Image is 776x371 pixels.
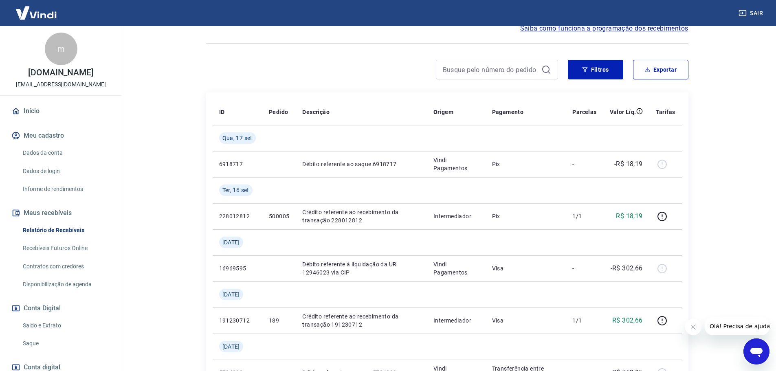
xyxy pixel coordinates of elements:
p: 1/1 [572,212,596,220]
p: Pagamento [492,108,524,116]
p: [EMAIL_ADDRESS][DOMAIN_NAME] [16,80,106,89]
p: 500005 [269,212,289,220]
p: 228012812 [219,212,256,220]
span: Qua, 17 set [222,134,253,142]
p: 16969595 [219,264,256,272]
img: Vindi [10,0,63,25]
p: Parcelas [572,108,596,116]
a: Início [10,102,112,120]
p: Valor Líq. [610,108,636,116]
p: Intermediador [433,212,479,220]
button: Meus recebíveis [10,204,112,222]
a: Disponibilização de agenda [20,276,112,293]
p: Origem [433,108,453,116]
p: Pedido [269,108,288,116]
button: Filtros [568,60,623,79]
p: Vindi Pagamentos [433,156,479,172]
p: -R$ 302,66 [611,263,643,273]
span: [DATE] [222,290,240,299]
p: Débito referente ao saque 6918717 [302,160,420,168]
p: Crédito referente ao recebimento da transação 228012812 [302,208,420,224]
p: Visa [492,316,560,325]
iframe: Botão para abrir a janela de mensagens [743,338,769,364]
a: Relatório de Recebíveis [20,222,112,239]
p: Tarifas [656,108,675,116]
iframe: Mensagem da empresa [705,317,769,335]
p: Vindi Pagamentos [433,260,479,277]
a: Saiba como funciona a programação dos recebimentos [520,24,688,33]
a: Saque [20,335,112,352]
span: [DATE] [222,342,240,351]
span: Olá! Precisa de ajuda? [5,6,68,12]
input: Busque pelo número do pedido [443,64,538,76]
iframe: Fechar mensagem [685,319,701,335]
button: Conta Digital [10,299,112,317]
p: Crédito referente ao recebimento da transação 191230712 [302,312,420,329]
p: 191230712 [219,316,256,325]
p: Visa [492,264,560,272]
a: Informe de rendimentos [20,181,112,198]
a: Dados de login [20,163,112,180]
p: R$ 302,66 [612,316,643,325]
a: Recebíveis Futuros Online [20,240,112,257]
a: Contratos com credores [20,258,112,275]
p: -R$ 18,19 [614,159,643,169]
button: Meu cadastro [10,127,112,145]
p: - [572,160,596,168]
div: m [45,33,77,65]
button: Exportar [633,60,688,79]
p: Intermediador [433,316,479,325]
p: Pix [492,212,560,220]
span: [DATE] [222,238,240,246]
a: Dados da conta [20,145,112,161]
p: 1/1 [572,316,596,325]
p: Descrição [302,108,330,116]
p: 189 [269,316,289,325]
p: - [572,264,596,272]
button: Sair [737,6,766,21]
p: [DOMAIN_NAME] [28,68,94,77]
a: Saldo e Extrato [20,317,112,334]
p: R$ 18,19 [616,211,642,221]
p: 6918717 [219,160,256,168]
p: Pix [492,160,560,168]
span: Ter, 16 set [222,186,249,194]
p: Débito referente à liquidação da UR 12946023 via CIP [302,260,420,277]
p: ID [219,108,225,116]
